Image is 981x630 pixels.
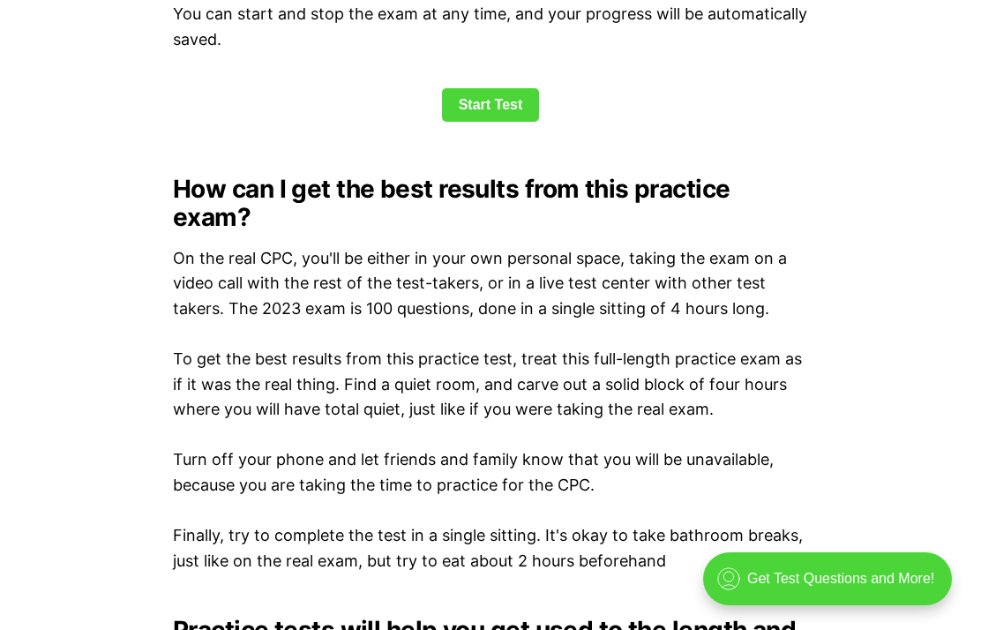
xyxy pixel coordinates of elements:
[173,2,808,53] p: You can start and stop the exam at any time, and your progress will be automatically saved.
[173,447,808,499] p: Turn off your phone and let friends and family know that you will be unavailable, because you are...
[173,347,808,423] p: To get the best results from this practice test, treat this full-length practice exam as if it wa...
[173,523,808,574] p: Finally, try to complete the test in a single sitting. It's okay to take bathroom breaks, just li...
[173,175,808,231] h2: How can I get the best results from this practice exam?
[688,544,981,630] iframe: portal-trigger
[442,88,540,122] a: Start Test
[173,246,808,322] p: On the real CPC, you'll be either in your own personal space, taking the exam on a video call wit...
